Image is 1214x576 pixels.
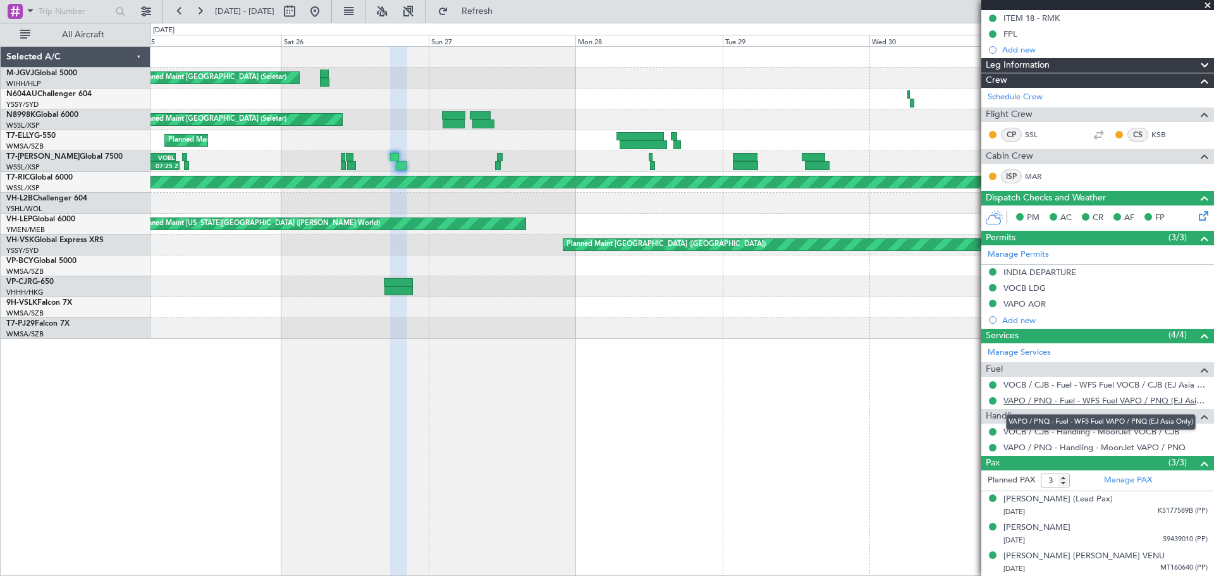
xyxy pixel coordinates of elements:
[6,278,32,286] span: VP-CJR
[1003,507,1025,517] span: [DATE]
[1003,442,1186,453] a: VAPO / PNQ - Handling - MoonJet VAPO / PNQ
[1003,550,1165,563] div: [PERSON_NAME] [PERSON_NAME] VENU
[869,35,1016,46] div: Wed 30
[138,214,380,233] div: Planned Maint [US_STATE][GEOGRAPHIC_DATA] ([PERSON_NAME] World)
[6,174,30,181] span: T7-RIC
[1060,212,1072,224] span: AC
[6,257,77,265] a: VP-BCYGlobal 5000
[986,231,1015,245] span: Permits
[1003,13,1060,23] div: ITEM 18 - RMK
[6,70,34,77] span: M-JGVJ
[986,73,1007,88] span: Crew
[1003,395,1208,406] a: VAPO / PNQ - Fuel - WFS Fuel VAPO / PNQ (EJ Asia Only)
[6,236,34,244] span: VH-VSK
[1168,231,1187,244] span: (3/3)
[1006,414,1196,430] div: VAPO / PNQ - Fuel - WFS Fuel VAPO / PNQ (EJ Asia Only)
[149,154,175,161] div: VOBL
[432,1,508,21] button: Refresh
[6,90,92,98] a: N604AUChallenger 604
[1027,212,1039,224] span: PM
[988,346,1051,359] a: Manage Services
[1025,129,1053,140] a: SSL
[988,474,1035,487] label: Planned PAX
[6,329,44,339] a: WMSA/SZB
[6,183,40,193] a: WSSL/XSP
[150,162,178,169] div: 07:25 Z
[6,236,104,244] a: VH-VSKGlobal Express XRS
[1158,506,1208,517] span: K5177589B (PP)
[6,132,34,140] span: T7-ELLY
[6,174,73,181] a: T7-RICGlobal 6000
[1025,171,1053,182] a: MAR
[6,79,41,89] a: WIHH/HLP
[1001,169,1022,183] div: ISP
[1002,44,1208,55] div: Add new
[6,267,44,276] a: WMSA/SZB
[1163,534,1208,545] span: S9439010 (PP)
[986,58,1050,73] span: Leg Information
[168,131,281,150] div: Planned Maint Sharjah (Sharjah Intl)
[1104,474,1152,487] a: Manage PAX
[39,2,111,21] input: Trip Number
[723,35,869,46] div: Tue 29
[138,68,286,87] div: Planned Maint [GEOGRAPHIC_DATA] (Seletar)
[575,35,722,46] div: Mon 28
[6,100,39,109] a: YSSY/SYD
[6,111,35,119] span: N8998K
[6,121,40,130] a: WSSL/XSP
[6,162,40,172] a: WSSL/XSP
[215,6,274,17] span: [DATE] - [DATE]
[1124,212,1134,224] span: AF
[986,409,1022,424] span: Handling
[986,362,1003,377] span: Fuel
[6,246,39,255] a: YSSY/SYD
[6,70,77,77] a: M-JGVJGlobal 5000
[429,35,575,46] div: Sun 27
[6,153,80,161] span: T7-[PERSON_NAME]
[6,320,70,328] a: T7-PJ29Falcon 7X
[988,91,1043,104] a: Schedule Crew
[6,288,44,297] a: VHHH/HKG
[153,25,175,36] div: [DATE]
[6,153,123,161] a: T7-[PERSON_NAME]Global 7500
[6,216,75,223] a: VH-LEPGlobal 6000
[1003,28,1017,39] div: FPL
[14,25,137,45] button: All Aircraft
[1168,328,1187,341] span: (4/4)
[6,216,32,223] span: VH-LEP
[1003,298,1046,309] div: VAPO AOR
[1160,563,1208,573] span: MT160640 (PP)
[1003,379,1208,390] a: VOCB / CJB - Fuel - WFS Fuel VOCB / CJB (EJ Asia Only)
[1093,212,1103,224] span: CR
[6,90,37,98] span: N604AU
[6,111,78,119] a: N8998KGlobal 6000
[6,278,54,286] a: VP-CJRG-650
[281,35,428,46] div: Sat 26
[986,456,1000,470] span: Pax
[986,149,1033,164] span: Cabin Crew
[6,299,37,307] span: 9H-VSLK
[1003,522,1070,534] div: [PERSON_NAME]
[6,320,35,328] span: T7-PJ29
[567,235,766,254] div: Planned Maint [GEOGRAPHIC_DATA] ([GEOGRAPHIC_DATA])
[6,142,44,151] a: WMSA/SZB
[1168,456,1187,469] span: (3/3)
[451,7,504,16] span: Refresh
[33,30,133,39] span: All Aircraft
[6,195,87,202] a: VH-L2BChallenger 604
[6,257,34,265] span: VP-BCY
[6,225,45,235] a: YMEN/MEB
[986,329,1019,343] span: Services
[1003,564,1025,573] span: [DATE]
[6,132,56,140] a: T7-ELLYG-550
[986,191,1106,205] span: Dispatch Checks and Weather
[1002,315,1208,326] div: Add new
[1003,267,1076,278] div: INDIA DEPARTURE
[1003,493,1113,506] div: [PERSON_NAME] (Lead Pax)
[1001,128,1022,142] div: CP
[986,107,1033,122] span: Flight Crew
[6,299,72,307] a: 9H-VSLKFalcon 7X
[135,35,281,46] div: Fri 25
[138,110,286,129] div: Planned Maint [GEOGRAPHIC_DATA] (Seletar)
[1127,128,1148,142] div: CS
